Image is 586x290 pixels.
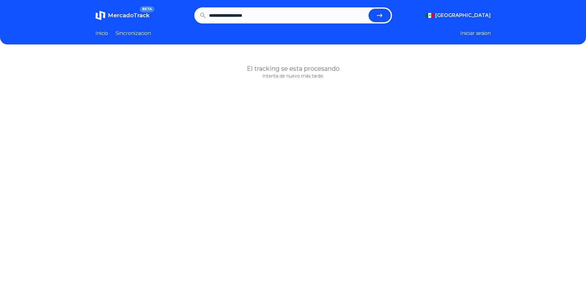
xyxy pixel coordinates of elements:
a: Sincronizacion [116,30,151,37]
span: BETA [140,6,154,12]
a: Inicio [95,30,108,37]
span: MercadoTrack [108,12,150,19]
button: Iniciar sesion [460,30,491,37]
img: MercadoTrack [95,11,105,20]
img: Mexico [425,13,434,18]
a: MercadoTrackBETA [95,11,150,20]
button: [GEOGRAPHIC_DATA] [425,12,491,19]
span: [GEOGRAPHIC_DATA] [435,12,491,19]
p: Intenta de nuevo más tarde. [95,73,491,79]
h1: El tracking se esta procesando [95,64,491,73]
